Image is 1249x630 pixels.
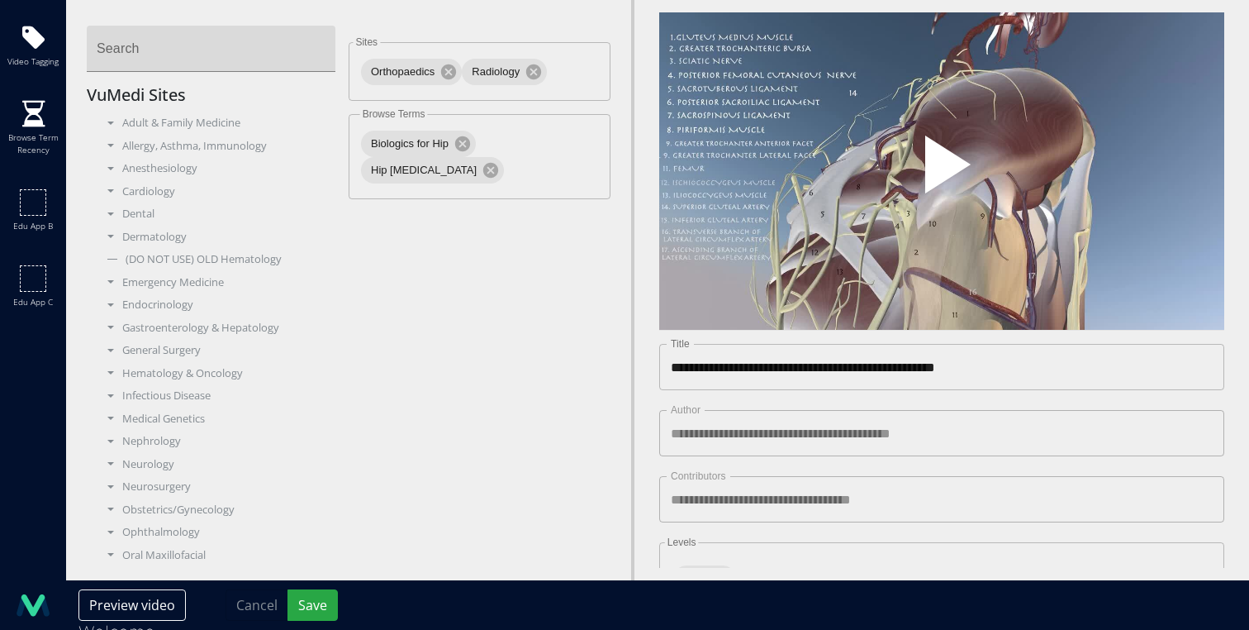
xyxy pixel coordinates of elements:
[99,342,336,359] div: General Surgery
[361,64,444,80] span: Orthopaedics
[99,479,336,495] div: Neurosurgery
[360,109,428,119] label: Browse Terms
[361,136,458,152] span: Biologics for Hip
[99,320,336,336] div: Gastroenterology & Hepatology
[462,64,530,80] span: Radiology
[99,524,336,541] div: Ophthalmology
[99,251,336,268] div: (DO NOT USE) OLD Hematology
[99,160,336,177] div: Anesthesiology
[793,90,1090,252] button: Play Video
[361,157,504,184] div: Hip [MEDICAL_DATA]
[17,589,50,622] img: logo
[99,411,336,427] div: Medical Genetics
[287,589,338,621] button: Save
[226,589,288,621] button: Cancel
[99,388,336,404] div: Infectious Disease
[99,274,336,291] div: Emergency Medicine
[99,229,336,246] div: Dermatology
[13,296,53,308] span: Edu app c
[659,12,1224,331] video-js: Video Player
[99,433,336,450] div: Nephrology
[99,184,336,200] div: Cardiology
[361,131,476,157] div: Biologics for Hip
[361,59,462,85] div: Orthopaedics
[99,138,336,155] div: Allergy, Asthma, Immunology
[99,297,336,313] div: Endocrinology
[99,456,336,473] div: Neurology
[673,566,736,592] div: Case
[99,206,336,222] div: Dental
[99,502,336,518] div: Obstetrics/Gynecology
[4,131,62,156] span: Browse term recency
[99,547,336,564] div: Oral Maxillofacial
[462,59,547,85] div: Radiology
[99,365,336,382] div: Hematology & Oncology
[665,537,699,547] label: Levels
[7,55,59,68] span: Video tagging
[78,589,186,621] button: Preview video
[672,559,1212,599] div: Case
[361,162,487,179] span: Hip [MEDICAL_DATA]
[99,115,336,131] div: Adult & Family Medicine
[13,220,53,232] span: Edu app b
[353,37,380,47] label: Sites
[87,85,349,105] h5: VuMedi Sites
